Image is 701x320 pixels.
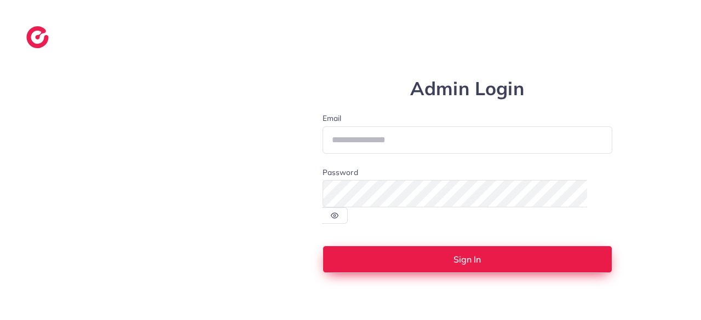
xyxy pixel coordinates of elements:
[323,246,613,273] button: Sign In
[453,255,481,264] span: Sign In
[323,167,358,178] label: Password
[323,113,613,124] label: Email
[26,26,49,48] img: logo
[323,78,613,100] h1: Admin Login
